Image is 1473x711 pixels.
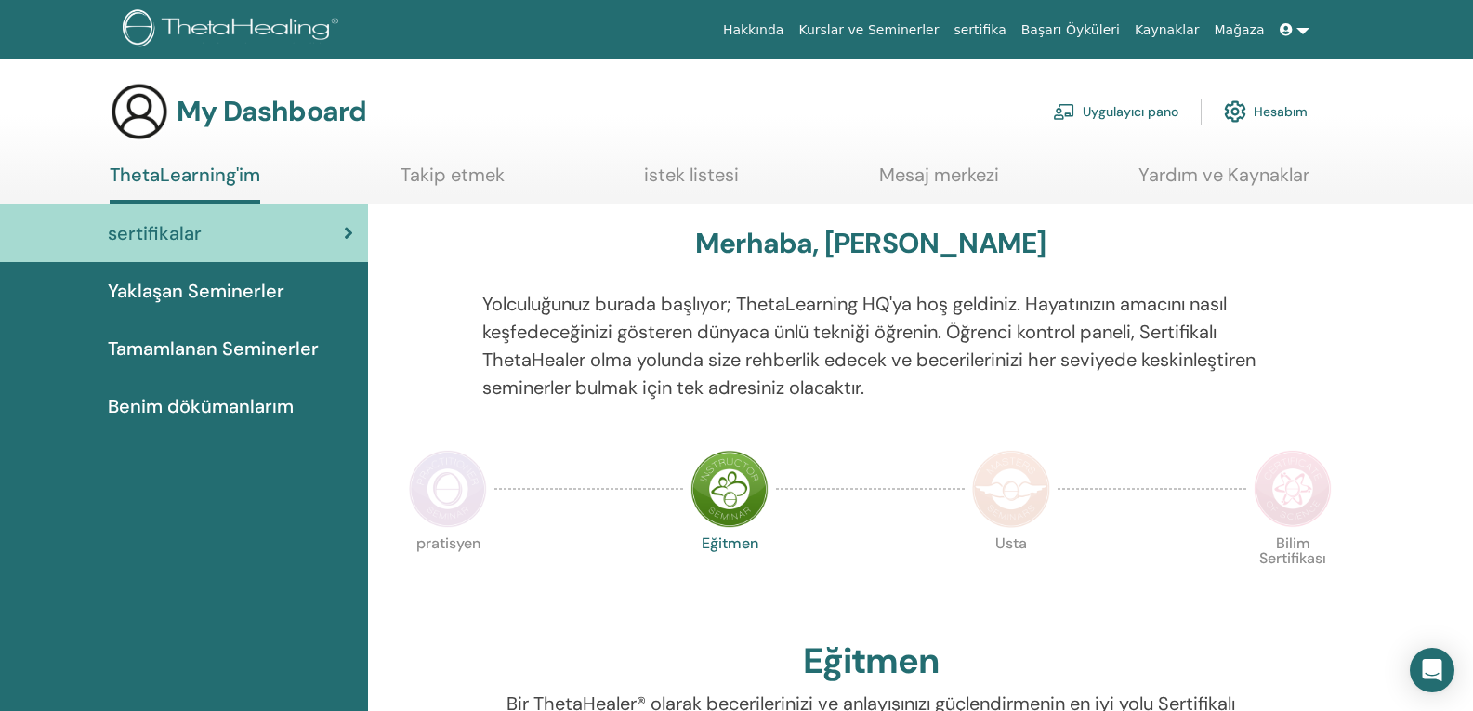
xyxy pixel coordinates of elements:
[1254,450,1332,528] img: Certificate of Science
[409,450,487,528] img: Practitioner
[1224,91,1308,132] a: Hesabım
[123,9,345,51] img: logo.png
[1053,103,1075,120] img: chalkboard-teacher.svg
[690,536,769,614] p: Eğitmen
[409,536,487,614] p: pratisyen
[644,164,739,200] a: istek listesi
[972,450,1050,528] img: Master
[1138,164,1309,200] a: Yardım ve Kaynaklar
[690,450,769,528] img: Instructor
[946,13,1013,47] a: sertifika
[110,82,169,141] img: generic-user-icon.jpg
[1014,13,1127,47] a: Başarı Öyküleri
[695,227,1046,260] h3: Merhaba, [PERSON_NAME]
[108,277,284,305] span: Yaklaşan Seminerler
[1410,648,1454,692] div: Open Intercom Messenger
[972,536,1050,614] p: Usta
[1254,536,1332,614] p: Bilim Sertifikası
[1127,13,1207,47] a: Kaynaklar
[716,13,792,47] a: Hakkında
[108,392,294,420] span: Benim dökümanlarım
[108,219,202,247] span: sertifikalar
[401,164,505,200] a: Takip etmek
[177,95,366,128] h3: My Dashboard
[791,13,946,47] a: Kurslar ve Seminerler
[1206,13,1271,47] a: Mağaza
[1224,96,1246,127] img: cog.svg
[108,335,319,362] span: Tamamlanan Seminerler
[879,164,999,200] a: Mesaj merkezi
[1053,91,1178,132] a: Uygulayıcı pano
[482,290,1259,402] p: Yolculuğunuz burada başlıyor; ThetaLearning HQ'ya hoş geldiniz. Hayatınızın amacını nasıl keşfede...
[803,640,939,683] h2: Eğitmen
[110,164,260,204] a: ThetaLearning'im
